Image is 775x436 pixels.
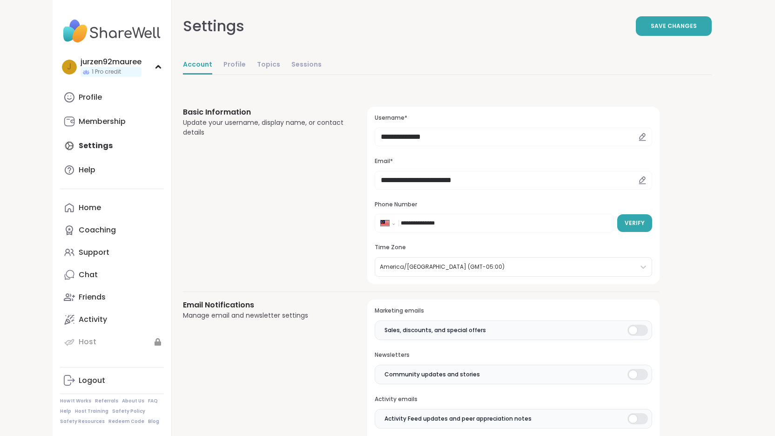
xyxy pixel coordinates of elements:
[183,107,345,118] h3: Basic Information
[79,375,105,386] div: Logout
[183,311,345,320] div: Manage email and newsletter settings
[183,15,244,37] div: Settings
[375,114,652,122] h3: Username*
[375,395,652,403] h3: Activity emails
[60,86,164,109] a: Profile
[79,165,95,175] div: Help
[60,241,164,264] a: Support
[60,15,164,48] img: ShareWell Nav Logo
[60,264,164,286] a: Chat
[384,370,480,379] span: Community updates and stories
[108,418,144,425] a: Redeem Code
[79,314,107,325] div: Activity
[375,157,652,165] h3: Email*
[257,56,280,75] a: Topics
[60,308,164,331] a: Activity
[60,408,71,415] a: Help
[95,398,118,404] a: Referrals
[183,56,212,75] a: Account
[60,286,164,308] a: Friends
[183,118,345,137] div: Update your username, display name, or contact details
[60,369,164,392] a: Logout
[79,225,116,235] div: Coaching
[60,159,164,181] a: Help
[625,219,645,227] span: Verify
[60,418,105,425] a: Safety Resources
[375,307,652,315] h3: Marketing emails
[79,92,102,102] div: Profile
[67,61,71,73] span: j
[375,244,652,252] h3: Time Zone
[636,16,712,36] button: Save Changes
[92,68,121,76] span: 1 Pro credit
[148,418,159,425] a: Blog
[75,408,108,415] a: Host Training
[122,398,144,404] a: About Us
[60,219,164,241] a: Coaching
[79,337,96,347] div: Host
[60,398,91,404] a: How It Works
[79,270,98,280] div: Chat
[384,415,532,423] span: Activity Feed updates and peer appreciation notes
[60,331,164,353] a: Host
[148,398,158,404] a: FAQ
[375,351,652,359] h3: Newsletters
[79,292,106,302] div: Friends
[81,57,142,67] div: jurzen92mauree
[79,116,126,127] div: Membership
[79,203,101,213] div: Home
[60,110,164,133] a: Membership
[112,408,145,415] a: Safety Policy
[291,56,322,75] a: Sessions
[183,300,345,311] h3: Email Notifications
[79,247,109,258] div: Support
[617,214,652,232] button: Verify
[60,197,164,219] a: Home
[375,201,652,209] h3: Phone Number
[223,56,246,75] a: Profile
[651,22,697,30] span: Save Changes
[384,326,486,334] span: Sales, discounts, and special offers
